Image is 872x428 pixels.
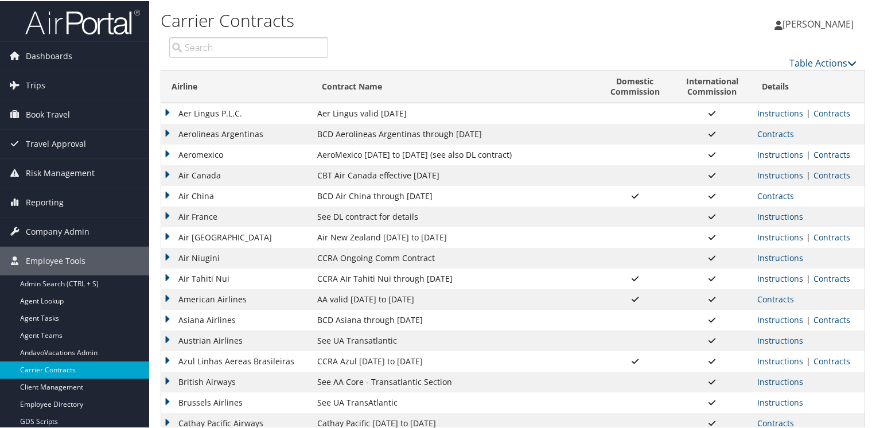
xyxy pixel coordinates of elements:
[161,164,312,185] td: Air Canada
[803,107,813,118] span: |
[757,210,803,221] a: View Ticketing Instructions
[803,272,813,283] span: |
[757,396,803,407] a: View Ticketing Instructions
[813,148,850,159] a: View Contracts
[813,231,850,242] a: View Contracts
[803,148,813,159] span: |
[26,158,95,186] span: Risk Management
[673,69,752,102] th: InternationalCommission: activate to sort column ascending
[803,169,813,180] span: |
[757,313,803,324] a: View Ticketing Instructions
[757,334,803,345] a: View Ticketing Instructions
[803,313,813,324] span: |
[161,185,312,205] td: Air China
[26,187,64,216] span: Reporting
[161,288,312,309] td: American Airlines
[26,70,45,99] span: Trips
[757,251,803,262] a: View Ticketing Instructions
[813,107,850,118] a: View Contracts
[312,123,597,143] td: BCD Aerolineas Argentinas through [DATE]
[312,329,597,350] td: See UA Transatlantic
[752,69,865,102] th: Details: activate to sort column ascending
[813,272,850,283] a: View Contracts
[161,350,312,371] td: Azul Linhas Aereas Brasileiras
[757,127,794,138] a: View Contracts
[161,267,312,288] td: Air Tahiti Nui
[312,391,597,412] td: See UA TransAtlantic
[783,17,854,29] span: [PERSON_NAME]
[161,371,312,391] td: British Airways
[312,205,597,226] td: See DL contract for details
[813,355,850,365] a: View Contracts
[169,36,328,57] input: Search
[312,309,597,329] td: BCD Asiana through [DATE]
[312,371,597,391] td: See AA Core - Transatlantic Section
[757,417,794,427] a: View Contracts
[161,329,312,350] td: Austrian Airlines
[803,355,813,365] span: |
[312,69,597,102] th: Contract Name: activate to sort column ascending
[312,102,597,123] td: Aer Lingus valid [DATE]
[757,189,794,200] a: View Contracts
[774,6,865,40] a: [PERSON_NAME]
[26,99,70,128] span: Book Travel
[161,69,312,102] th: Airline: activate to sort column descending
[757,355,803,365] a: View Ticketing Instructions
[789,56,857,68] a: Table Actions
[803,231,813,242] span: |
[161,7,630,32] h1: Carrier Contracts
[757,272,803,283] a: View Ticketing Instructions
[161,391,312,412] td: Brussels Airlines
[312,185,597,205] td: BCD Air China through [DATE]
[757,169,803,180] a: View Ticketing Instructions
[161,205,312,226] td: Air France
[26,246,85,274] span: Employee Tools
[757,293,794,304] a: View Contracts
[813,313,850,324] a: View Contracts
[26,41,72,69] span: Dashboards
[757,375,803,386] a: View Ticketing Instructions
[161,247,312,267] td: Air Niugini
[26,129,86,157] span: Travel Approval
[813,169,850,180] a: View Contracts
[26,216,89,245] span: Company Admin
[161,102,312,123] td: Aer Lingus P.L.C.
[312,288,597,309] td: AA valid [DATE] to [DATE]
[312,350,597,371] td: CCRA Azul [DATE] to [DATE]
[312,267,597,288] td: CCRA Air Tahiti Nui through [DATE]
[25,7,140,34] img: airportal-logo.png
[161,123,312,143] td: Aerolineas Argentinas
[312,247,597,267] td: CCRA Ongoing Comm Contract
[312,143,597,164] td: AeroMexico [DATE] to [DATE] (see also DL contract)
[161,309,312,329] td: Asiana Airlines
[757,148,803,159] a: View Ticketing Instructions
[597,69,673,102] th: DomesticCommission: activate to sort column ascending
[161,226,312,247] td: Air [GEOGRAPHIC_DATA]
[757,107,803,118] a: View Ticketing Instructions
[312,226,597,247] td: Air New Zealand [DATE] to [DATE]
[757,231,803,242] a: View Ticketing Instructions
[312,164,597,185] td: CBT Air Canada effective [DATE]
[161,143,312,164] td: Aeromexico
